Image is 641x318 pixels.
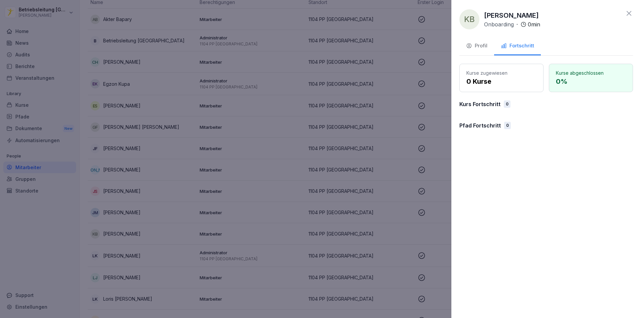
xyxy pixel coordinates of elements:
p: 0 min [528,20,540,28]
p: 0 % [556,76,626,86]
div: 0 [504,122,511,129]
div: Fortschritt [501,42,534,50]
p: Kurse abgeschlossen [556,69,626,76]
div: · [484,20,540,28]
p: Onboarding [484,20,514,28]
p: Kurse zugewiesen [466,69,537,76]
div: Profil [466,42,487,50]
div: KB [459,9,479,29]
p: 0 Kurse [466,76,537,86]
div: 0 [504,100,510,108]
p: [PERSON_NAME] [484,10,539,20]
button: Profil [459,37,494,55]
p: Kurs Fortschritt [459,100,500,108]
p: Pfad Fortschritt [459,121,501,129]
button: Fortschritt [494,37,541,55]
